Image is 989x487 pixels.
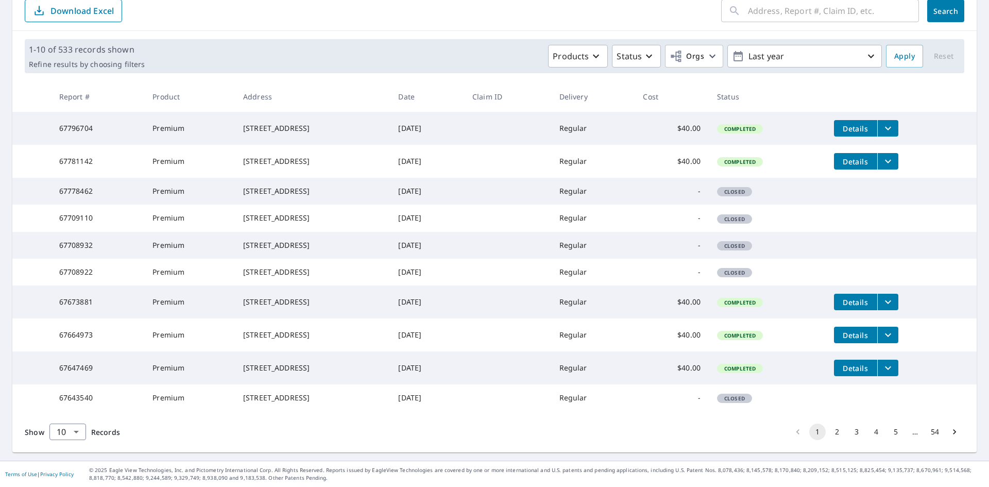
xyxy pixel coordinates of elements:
[877,153,898,170] button: filesDropdownBtn-67781142
[718,269,751,276] span: Closed
[51,145,145,178] td: 67781142
[390,384,464,411] td: [DATE]
[840,330,871,340] span: Details
[709,81,826,112] th: Status
[390,145,464,178] td: [DATE]
[144,351,235,384] td: Premium
[243,363,382,373] div: [STREET_ADDRESS]
[390,232,464,259] td: [DATE]
[551,286,635,318] td: Regular
[29,60,145,69] p: Refine results by choosing filters
[464,81,551,112] th: Claim ID
[834,294,877,310] button: detailsBtn-67673881
[612,45,661,68] button: Status
[243,213,382,223] div: [STREET_ADDRESS]
[551,145,635,178] td: Regular
[718,395,751,402] span: Closed
[927,424,943,440] button: Go to page 54
[788,424,964,440] nav: pagination navigation
[243,240,382,250] div: [STREET_ADDRESS]
[91,427,120,437] span: Records
[946,424,963,440] button: Go to next page
[5,471,74,477] p: |
[877,360,898,376] button: filesDropdownBtn-67647469
[49,417,86,446] div: 10
[551,81,635,112] th: Delivery
[718,299,762,306] span: Completed
[144,286,235,318] td: Premium
[635,286,709,318] td: $40.00
[51,286,145,318] td: 67673881
[670,50,704,63] span: Orgs
[243,267,382,277] div: [STREET_ADDRESS]
[51,232,145,259] td: 67708932
[144,145,235,178] td: Premium
[635,81,709,112] th: Cost
[51,318,145,351] td: 67664973
[718,188,751,195] span: Closed
[718,125,762,132] span: Completed
[243,156,382,166] div: [STREET_ADDRESS]
[144,384,235,411] td: Premium
[144,232,235,259] td: Premium
[635,259,709,286] td: -
[144,178,235,205] td: Premium
[551,259,635,286] td: Regular
[390,205,464,231] td: [DATE]
[894,50,915,63] span: Apply
[243,186,382,196] div: [STREET_ADDRESS]
[390,178,464,205] td: [DATE]
[50,5,114,16] p: Download Excel
[89,466,984,482] p: © 2025 Eagle View Technologies, Inc. and Pictometry International Corp. All Rights Reserved. Repo...
[868,424,884,440] button: Go to page 4
[243,330,382,340] div: [STREET_ADDRESS]
[635,384,709,411] td: -
[744,47,865,65] p: Last year
[390,286,464,318] td: [DATE]
[243,297,382,307] div: [STREET_ADDRESS]
[235,81,390,112] th: Address
[877,327,898,343] button: filesDropdownBtn-67664973
[718,242,751,249] span: Closed
[551,232,635,259] td: Regular
[51,384,145,411] td: 67643540
[548,45,608,68] button: Products
[144,205,235,231] td: Premium
[551,112,635,145] td: Regular
[29,43,145,56] p: 1-10 of 533 records shown
[840,124,871,133] span: Details
[718,215,751,223] span: Closed
[144,81,235,112] th: Product
[665,45,723,68] button: Orgs
[5,471,37,478] a: Terms of Use
[635,145,709,178] td: $40.00
[51,259,145,286] td: 67708922
[718,332,762,339] span: Completed
[834,327,877,343] button: detailsBtn-67664973
[51,112,145,145] td: 67796704
[635,232,709,259] td: -
[243,393,382,403] div: [STREET_ADDRESS]
[144,112,235,145] td: Premium
[551,384,635,411] td: Regular
[390,318,464,351] td: [DATE]
[51,351,145,384] td: 67647469
[809,424,826,440] button: page 1
[888,424,904,440] button: Go to page 5
[51,81,145,112] th: Report #
[935,6,956,16] span: Search
[886,45,923,68] button: Apply
[848,424,865,440] button: Go to page 3
[877,120,898,137] button: filesDropdownBtn-67796704
[635,205,709,231] td: -
[49,424,86,440] div: Show 10 records
[144,318,235,351] td: Premium
[840,363,871,373] span: Details
[553,50,589,62] p: Products
[390,81,464,112] th: Date
[718,365,762,372] span: Completed
[727,45,882,68] button: Last year
[840,297,871,307] span: Details
[551,205,635,231] td: Regular
[617,50,642,62] p: Status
